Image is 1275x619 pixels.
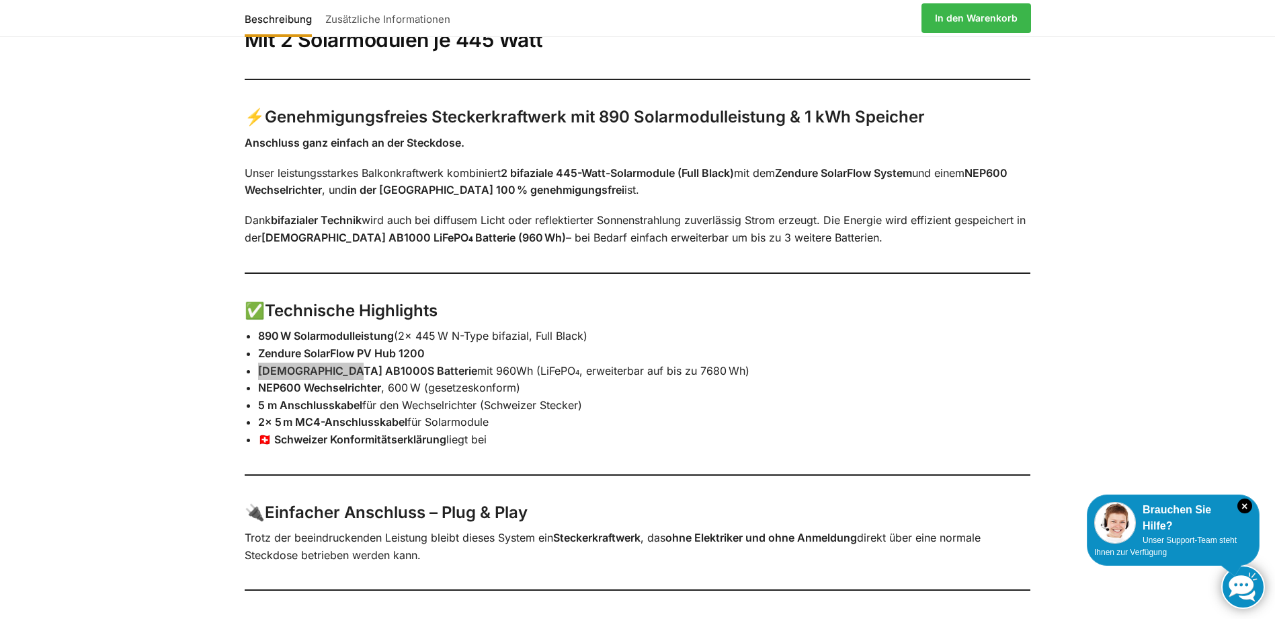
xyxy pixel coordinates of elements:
[245,212,1031,246] p: Dank wird auch bei diffusem Licht oder reflektierter Sonnenstrahlung zuverlässig Strom erzeugt. D...
[553,531,641,544] strong: Steckerkraftwerk
[258,364,477,377] strong: [DEMOGRAPHIC_DATA] AB1000S Batterie
[258,415,407,429] strong: 2x 5 m MC4-Anschlusskabel
[258,329,394,342] strong: 890 W Solarmodulleistung
[775,166,912,180] strong: Zendure SolarFlow System
[245,165,1031,199] p: Unser leistungsstarkes Balkonkraftwerk kombiniert mit dem und einem , und ist.
[271,213,362,227] strong: bifazialer Technik
[258,398,362,412] strong: 5 m Anschlusskabel
[265,107,925,126] strong: Genehmigungsfreies Steckerkraftwerk mit 890 Solarmodulleistung & 1 kWh Speicher
[258,347,425,360] strong: Zendure SolarFlow PV Hub 1200
[245,28,1031,53] h2: Mit 2 Solarmodulen je 445 Watt
[258,397,1031,414] li: für den Wechselrichter (Schweizer Stecker)
[258,381,381,394] strong: NEP600 Wechselrichter
[245,501,1031,525] h3: 🔌
[258,328,1031,345] li: (2x 445 W N-Type bifazial, Full Black)
[501,166,734,180] strong: 2 bifaziale 445-Watt-Solarmodule (Full Black)
[258,414,1031,431] li: für Solarmodule
[258,431,1031,449] li: liegt bei
[245,530,1031,564] p: Trotz der beeindruckenden Leistung bleibt dieses System ein , das direkt über eine normale Steckd...
[258,363,1031,380] li: mit 960Wh (LiFePO₄, erweiterbar auf bis zu 7680 Wh)
[1094,536,1237,557] span: Unser Support-Team steht Ihnen zur Verfügung
[665,531,857,544] strong: ohne Elektriker und ohne Anmeldung
[265,503,528,522] strong: Einfacher Anschluss – Plug & Play
[265,301,438,320] strong: Technische Highlights
[245,299,1031,323] h3: ✅
[1237,499,1252,513] i: Schließen
[261,231,566,244] strong: [DEMOGRAPHIC_DATA] AB1000 LiFePO₄ Batterie (960 Wh)
[347,183,624,196] strong: in der [GEOGRAPHIC_DATA] 100 % genehmigungsfrei
[258,379,1031,397] li: , 600 W (gesetzeskonform)
[258,433,446,446] strong: 🇨🇭 Schweizer Konformitätserklärung
[245,106,1031,129] h3: ⚡
[245,136,464,149] strong: Anschluss ganz einfach an der Steckdose.
[1094,502,1136,544] img: Customer service
[1094,502,1252,534] div: Brauchen Sie Hilfe?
